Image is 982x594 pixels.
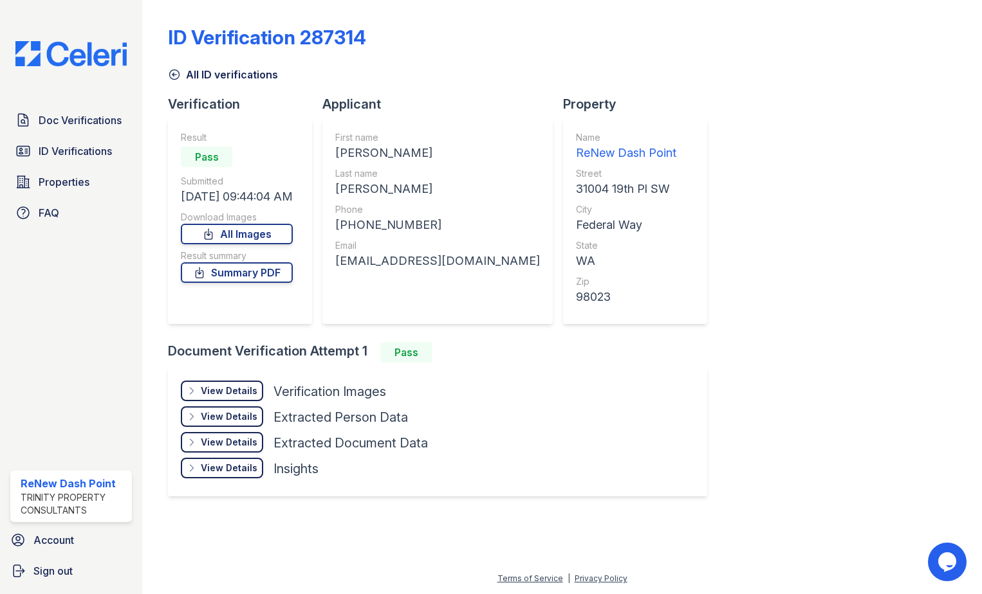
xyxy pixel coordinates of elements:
[181,249,293,262] div: Result summary
[575,573,627,583] a: Privacy Policy
[576,131,676,144] div: Name
[168,342,718,363] div: Document Verification Attempt 1
[10,107,132,133] a: Doc Verifications
[335,216,540,234] div: [PHONE_NUMBER]
[181,131,293,144] div: Result
[201,384,257,397] div: View Details
[5,41,137,66] img: CE_Logo_Blue-a8612792a0a2168367f1c8372b55b34899dd931a85d93a1a3d3e32e68fde9ad4.png
[201,436,257,449] div: View Details
[273,382,386,401] div: Verification Images
[39,143,112,159] span: ID Verifications
[273,434,428,452] div: Extracted Document Data
[33,532,74,548] span: Account
[335,131,540,144] div: First name
[576,203,676,216] div: City
[568,573,570,583] div: |
[181,262,293,283] a: Summary PDF
[576,288,676,306] div: 98023
[10,169,132,195] a: Properties
[576,167,676,180] div: Street
[21,476,127,491] div: ReNew Dash Point
[181,175,293,188] div: Submitted
[201,462,257,474] div: View Details
[576,131,676,162] a: Name ReNew Dash Point
[576,144,676,162] div: ReNew Dash Point
[576,275,676,288] div: Zip
[928,543,969,581] iframe: chat widget
[10,138,132,164] a: ID Verifications
[576,252,676,270] div: WA
[39,174,89,190] span: Properties
[181,211,293,224] div: Download Images
[335,180,540,198] div: [PERSON_NAME]
[576,239,676,252] div: State
[335,239,540,252] div: Email
[563,95,718,113] div: Property
[39,113,122,128] span: Doc Verifications
[168,95,322,113] div: Verification
[380,342,432,363] div: Pass
[335,252,540,270] div: [EMAIL_ADDRESS][DOMAIN_NAME]
[181,147,232,167] div: Pass
[5,558,137,584] a: Sign out
[576,216,676,234] div: Federal Way
[273,460,319,478] div: Insights
[21,491,127,517] div: Trinity Property Consultants
[322,95,563,113] div: Applicant
[168,67,278,82] a: All ID verifications
[201,410,257,423] div: View Details
[168,26,366,49] div: ID Verification 287314
[497,573,563,583] a: Terms of Service
[33,563,73,579] span: Sign out
[181,224,293,244] a: All Images
[335,203,540,216] div: Phone
[181,188,293,206] div: [DATE] 09:44:04 AM
[335,144,540,162] div: [PERSON_NAME]
[576,180,676,198] div: 31004 19th Pl SW
[273,408,408,426] div: Extracted Person Data
[39,205,59,221] span: FAQ
[5,527,137,553] a: Account
[335,167,540,180] div: Last name
[10,200,132,226] a: FAQ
